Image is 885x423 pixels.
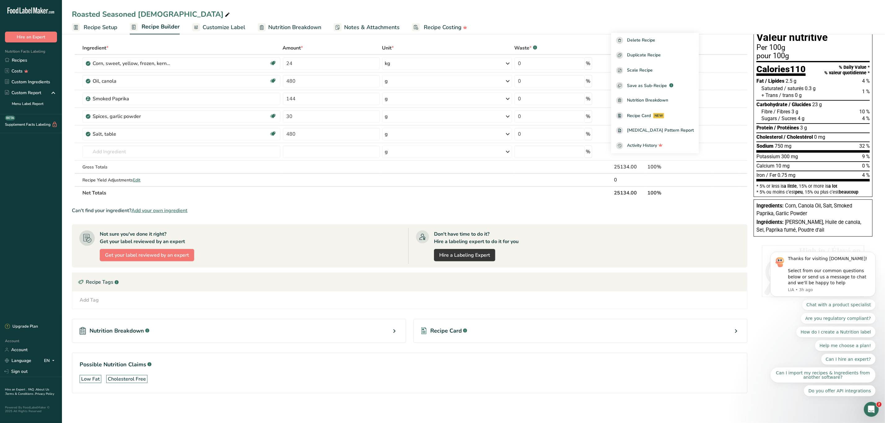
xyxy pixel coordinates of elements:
span: Unit [382,44,394,52]
span: Carbohydrate [756,102,787,107]
div: 100% [647,163,712,171]
div: Waste [515,44,537,52]
span: Scale Recipe [627,67,653,74]
span: Fat [756,78,764,84]
th: Net Totals [81,186,612,199]
a: Notes & Attachments [334,20,400,34]
span: Save as Sub-Recipe [627,82,667,89]
span: / Lipides [765,78,784,84]
span: / Fibres [773,109,790,115]
span: 10 mg [776,163,790,169]
span: Nutrition Breakdown [90,327,144,335]
a: Privacy Policy [35,392,54,396]
div: Powered By FoodLabelMaker © 2025 All Rights Reserved [5,406,57,413]
a: About Us . [5,387,49,396]
span: 9 % [862,154,870,159]
input: Add Ingredient [82,146,280,158]
span: Sodium [756,143,773,149]
span: Nutrition Breakdown [268,23,321,32]
span: 110 [790,64,806,74]
div: 25134.00 [614,163,645,171]
button: Delete Recipe [611,33,699,48]
button: Duplicate Recipe [611,48,699,63]
span: Recipe Card [430,327,462,335]
a: Recipe Card NEW [611,108,699,123]
a: Recipe Setup [72,20,117,34]
span: 750 mg [775,143,791,149]
span: 10 % [859,109,870,115]
span: 2 [877,402,882,407]
span: Amount [283,44,303,52]
a: FAQ . [28,387,36,392]
a: Terms & Conditions . [5,392,35,396]
span: 23 g [812,102,822,107]
span: 3 g [800,125,807,131]
div: Low Fat [81,375,100,383]
span: 3 g [791,109,798,115]
h1: Possible Nutrition Claims [80,360,740,369]
span: Delete Recipe [627,37,655,44]
div: Salt, table [93,130,170,138]
span: Recipe Costing [424,23,462,32]
a: Customize Label [192,20,245,34]
div: pour 100g [756,52,870,60]
a: Language [5,355,31,366]
button: Save as Sub-Recipe [611,78,699,93]
span: / Glucides [789,102,811,107]
span: Fibre [761,109,772,115]
a: Nutrition Breakdown [258,20,321,34]
span: 0 % [862,163,870,169]
span: Duplicate Recipe [627,52,661,59]
span: 2.5 g [786,78,796,84]
span: Ingrédients: [756,219,784,225]
span: 1 % [862,89,870,94]
div: Upgrade Plan [5,324,38,330]
iframe: Intercom live chat [864,402,879,417]
div: Not sure you've done it right? Get your label reviewed by an expert [100,230,185,245]
div: kg [385,60,391,67]
span: / saturés [784,85,804,91]
span: 32 % [859,143,870,149]
div: EN [44,357,57,364]
span: + Trans [761,92,778,98]
span: / Cholestérol [784,134,813,140]
span: Ingredients: [756,203,784,209]
button: Hire an Expert [5,32,57,42]
div: Cholesterol Free [108,375,146,383]
span: Add your own ingredient [131,207,187,214]
th: 100% [646,186,713,199]
span: [PERSON_NAME], Huile de canola, Sel, Paprika fumé, Poudre d'ail [756,219,861,233]
div: Per 100g [756,44,870,51]
span: Cholesterol [756,134,782,140]
div: g [385,77,388,85]
a: Nutrition Breakdown [611,93,699,108]
span: 4 % [862,116,870,121]
section: * 5% or less is , 15% or more is [756,181,870,194]
div: BETA [5,116,15,120]
div: Can't find your ingredient? [72,207,747,214]
span: Edit [133,177,140,183]
span: 4 g [798,116,804,121]
div: g [385,148,388,155]
span: Iron [756,172,765,178]
a: Recipe Builder [130,20,180,35]
span: [MEDICAL_DATA] Pattern Report [627,127,694,134]
span: Get your label reviewed by an expert [105,251,189,259]
button: Get your label reviewed by an expert [100,249,194,261]
span: Calcium [756,163,774,169]
span: 0 mg [814,134,825,140]
div: Recipe Yield Adjustments [82,177,280,183]
h1: Nutrition Facts Valeur nutritive [756,22,870,43]
span: Ingredient [82,44,108,52]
